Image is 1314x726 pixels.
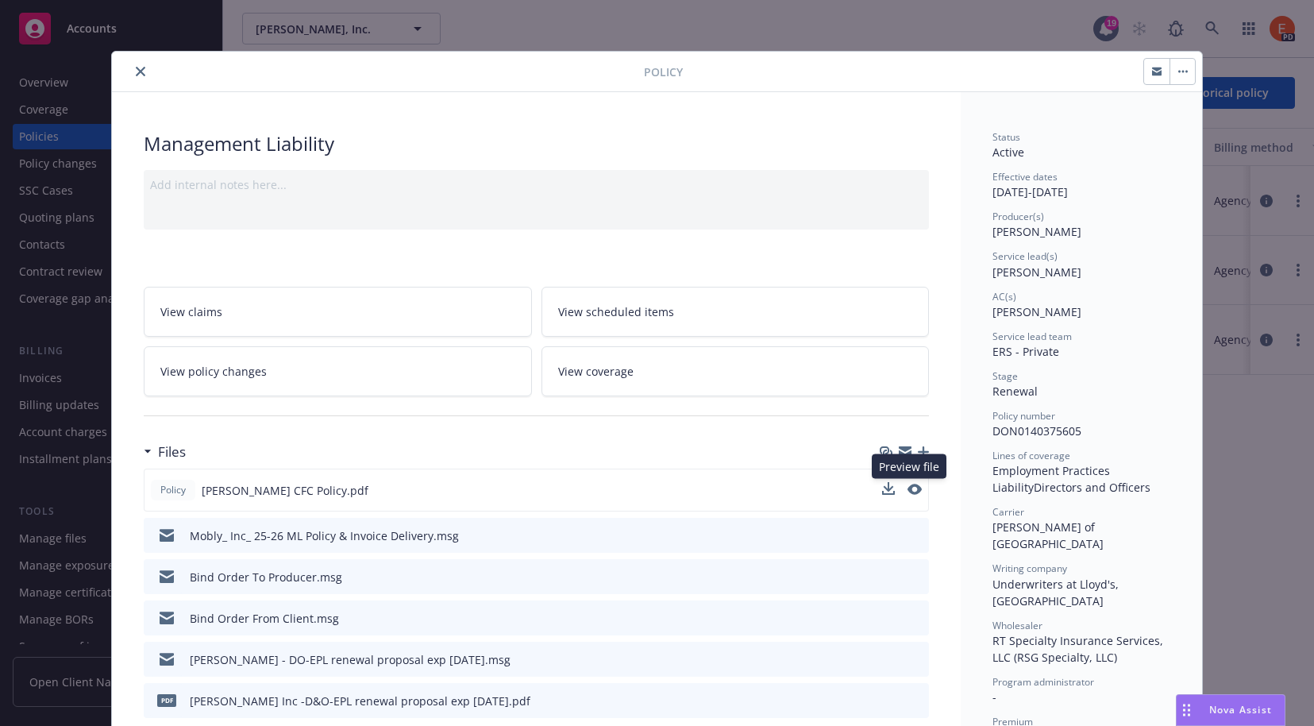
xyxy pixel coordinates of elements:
[992,562,1067,575] span: Writing company
[160,303,222,320] span: View claims
[907,482,922,499] button: preview file
[158,442,186,462] h3: Files
[992,344,1059,359] span: ERS - Private
[992,249,1058,263] span: Service lead(s)
[883,693,896,709] button: download file
[992,224,1081,239] span: [PERSON_NAME]
[541,287,930,337] a: View scheduled items
[190,527,459,544] div: Mobly_ Inc_ 25-26 ML Policy & Invoice Delivery.msg
[883,527,896,544] button: download file
[992,505,1024,519] span: Carrier
[992,369,1018,383] span: Stage
[1177,695,1196,725] div: Drag to move
[190,569,342,585] div: Bind Order To Producer.msg
[190,651,511,668] div: [PERSON_NAME] - DO-EPL renewal proposal exp [DATE].msg
[144,442,186,462] div: Files
[992,210,1044,223] span: Producer(s)
[144,287,532,337] a: View claims
[992,633,1166,665] span: RT Specialty Insurance Services, LLC (RSG Specialty, LLC)
[131,62,150,81] button: close
[992,265,1081,280] span: [PERSON_NAME]
[644,64,683,80] span: Policy
[992,449,1070,462] span: Lines of coverage
[1176,694,1285,726] button: Nova Assist
[558,303,674,320] span: View scheduled items
[1034,480,1150,495] span: Directors and Officers
[160,363,267,380] span: View policy changes
[992,409,1055,423] span: Policy number
[190,693,530,709] div: [PERSON_NAME] Inc -D&O-EPL renewal proposal exp [DATE].pdf
[992,130,1020,144] span: Status
[883,610,896,627] button: download file
[157,694,176,706] span: pdf
[992,330,1072,343] span: Service lead team
[872,454,946,479] div: Preview file
[908,569,923,585] button: preview file
[907,484,922,495] button: preview file
[992,689,996,705] span: -
[992,384,1038,399] span: Renewal
[992,675,1094,689] span: Program administrator
[908,610,923,627] button: preview file
[882,482,895,495] button: download file
[541,346,930,396] a: View coverage
[992,619,1042,632] span: Wholesaler
[992,519,1104,551] span: [PERSON_NAME] of [GEOGRAPHIC_DATA]
[1209,703,1272,716] span: Nova Assist
[908,693,923,709] button: preview file
[882,482,895,499] button: download file
[144,346,532,396] a: View policy changes
[883,569,896,585] button: download file
[144,130,929,157] div: Management Liability
[202,482,368,499] span: [PERSON_NAME] CFC Policy.pdf
[558,363,634,380] span: View coverage
[992,290,1016,303] span: AC(s)
[908,527,923,544] button: preview file
[992,145,1024,160] span: Active
[992,577,1122,608] span: Underwriters at Lloyd's, [GEOGRAPHIC_DATA]
[992,304,1081,319] span: [PERSON_NAME]
[157,483,189,497] span: Policy
[992,170,1058,183] span: Effective dates
[992,463,1113,495] span: Employment Practices Liability
[992,170,1170,200] div: [DATE] - [DATE]
[883,651,896,668] button: download file
[150,176,923,193] div: Add internal notes here...
[190,610,339,627] div: Bind Order From Client.msg
[992,423,1081,438] span: DON0140375605
[908,651,923,668] button: preview file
